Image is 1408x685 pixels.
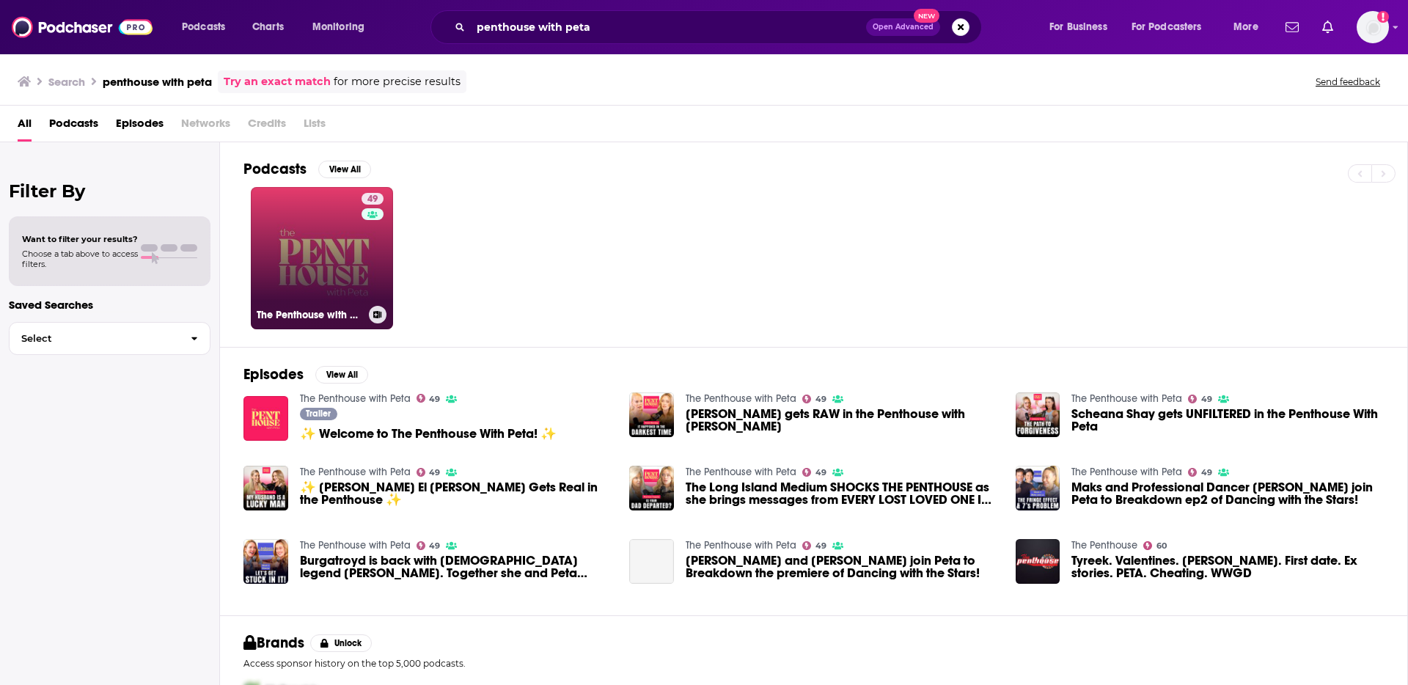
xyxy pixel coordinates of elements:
a: The Penthouse with Peta [300,466,411,478]
a: ✨ Heather Rae El Moussa Gets Real in the Penthouse ✨ [300,481,612,506]
a: Maks and Professional Dancer JJ join Peta to Breakdown ep2 of Dancing with the Stars! [1071,481,1384,506]
a: 49 [417,468,441,477]
a: Scheana Shay gets UNFILTERED in the Penthouse With Peta [1071,408,1384,433]
a: The Penthouse with Peta [686,392,796,405]
span: Credits [248,111,286,142]
h2: Episodes [243,365,304,384]
span: Want to filter your results? [22,234,138,244]
img: ✨ Welcome to The Penthouse With Peta! ✨ [243,396,288,441]
span: 49 [1201,396,1212,403]
input: Search podcasts, credits, & more... [471,15,866,39]
a: The Penthouse with Peta [300,539,411,552]
button: open menu [302,15,384,39]
span: Charts [252,17,284,37]
img: The Long Island Medium SHOCKS THE PENTHOUSE as she brings messages from EVERY LOST LOVED ONE IN T... [629,466,674,510]
span: [PERSON_NAME] and [PERSON_NAME] join Peta to Breakdown the premiere of Dancing with the Stars! [686,554,998,579]
button: Select [9,322,210,355]
a: Maks and Sasha join Peta to Breakdown the premiere of Dancing with the Stars! [629,539,674,584]
a: 49 [802,541,826,550]
span: Episodes [116,111,164,142]
a: EpisodesView All [243,365,368,384]
a: 49 [1188,395,1212,403]
button: View All [318,161,371,178]
a: Podcasts [49,111,98,142]
a: The Penthouse with Peta [686,466,796,478]
button: Send feedback [1311,76,1385,88]
a: Burgatroyd is back with Australian legend Sharna Burgess. Together she and Peta Breakdown the Bal... [300,554,612,579]
span: New [914,9,940,23]
h3: The Penthouse with Peta [257,309,363,321]
span: For Business [1049,17,1107,37]
span: 60 [1156,543,1167,549]
a: Heidi Montag gets RAW in the Penthouse with Peta [629,392,674,437]
span: Lists [304,111,326,142]
span: Podcasts [182,17,225,37]
a: 49 [362,193,384,205]
a: Tyreek. Valentines. Gweneth Paltro. First date. Ex stories. PETA. Cheating. WWGD [1071,554,1384,579]
p: Access sponsor history on the top 5,000 podcasts. [243,658,1384,669]
h2: Brands [243,634,304,652]
a: 49The Penthouse with Peta [251,187,393,329]
span: For Podcasters [1132,17,1202,37]
img: ✨ Heather Rae El Moussa Gets Real in the Penthouse ✨ [243,466,288,510]
span: 49 [429,543,440,549]
span: Networks [181,111,230,142]
span: Trailer [306,409,331,418]
span: 49 [815,469,826,476]
span: 49 [1201,469,1212,476]
a: The Penthouse [1071,539,1137,552]
img: Podchaser - Follow, Share and Rate Podcasts [12,13,153,41]
a: 49 [417,394,441,403]
button: open menu [1223,15,1277,39]
a: Try an exact match [224,73,331,90]
a: Show notifications dropdown [1316,15,1339,40]
span: 49 [429,396,440,403]
a: The Long Island Medium SHOCKS THE PENTHOUSE as she brings messages from EVERY LOST LOVED ONE IN T... [686,481,998,506]
span: Logged in as oliviaschaefers [1357,11,1389,43]
button: Unlock [310,634,373,652]
p: Saved Searches [9,298,210,312]
span: 49 [815,396,826,403]
a: Tyreek. Valentines. Gweneth Paltro. First date. Ex stories. PETA. Cheating. WWGD [1016,539,1060,584]
h3: penthouse with peta [103,75,212,89]
button: View All [315,366,368,384]
button: open menu [1039,15,1126,39]
span: Tyreek. Valentines. [PERSON_NAME]. First date. Ex stories. PETA. Cheating. WWGD [1071,554,1384,579]
a: ✨ Welcome to The Penthouse With Peta! ✨ [300,428,557,440]
img: Burgatroyd is back with Australian legend Sharna Burgess. Together she and Peta Breakdown the Bal... [243,539,288,584]
a: 49 [802,395,826,403]
span: Burgatroyd is back with [DEMOGRAPHIC_DATA] legend [PERSON_NAME]. Together she and Peta Breakdown ... [300,554,612,579]
span: 49 [429,469,440,476]
a: The Penthouse with Peta [1071,466,1182,478]
a: The Penthouse with Peta [686,539,796,552]
span: 49 [815,543,826,549]
a: Charts [243,15,293,39]
a: Heidi Montag gets RAW in the Penthouse with Peta [686,408,998,433]
button: Show profile menu [1357,11,1389,43]
h3: Search [48,75,85,89]
a: 49 [417,541,441,550]
span: for more precise results [334,73,461,90]
img: Maks and Professional Dancer JJ join Peta to Breakdown ep2 of Dancing with the Stars! [1016,466,1060,510]
span: More [1233,17,1258,37]
a: All [18,111,32,142]
img: Scheana Shay gets UNFILTERED in the Penthouse With Peta [1016,392,1060,437]
span: Monitoring [312,17,364,37]
span: Open Advanced [873,23,934,31]
button: open menu [1122,15,1223,39]
a: The Penthouse with Peta [300,392,411,405]
a: 60 [1143,541,1167,550]
h2: Filter By [9,180,210,202]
